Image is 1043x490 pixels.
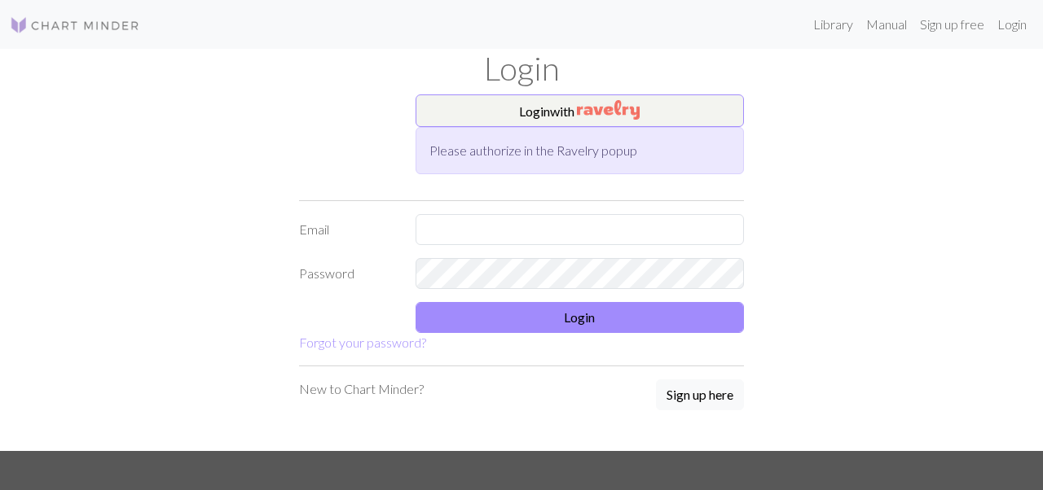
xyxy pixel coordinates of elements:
[289,214,406,245] label: Email
[807,8,860,41] a: Library
[416,94,745,127] button: Loginwith
[289,258,406,289] label: Password
[416,302,745,333] button: Login
[57,49,986,88] h1: Login
[913,8,991,41] a: Sign up free
[656,379,744,412] a: Sign up here
[299,335,426,350] a: Forgot your password?
[10,15,140,35] img: Logo
[416,127,745,174] div: Please authorize in the Ravelry popup
[991,8,1033,41] a: Login
[860,8,913,41] a: Manual
[299,379,424,399] p: New to Chart Minder?
[656,379,744,410] button: Sign up here
[577,100,640,120] img: Ravelry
